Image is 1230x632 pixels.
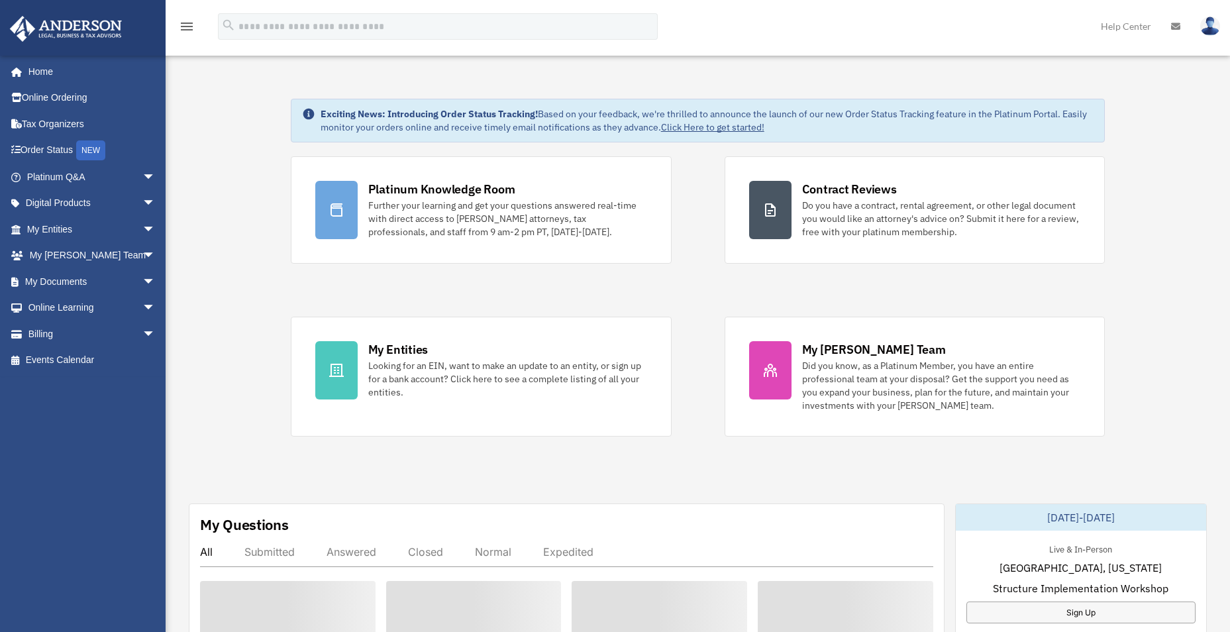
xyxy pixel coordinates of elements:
strong: Exciting News: Introducing Order Status Tracking! [321,108,538,120]
a: Sign Up [966,602,1196,623]
div: Live & In-Person [1039,541,1123,555]
a: Platinum Knowledge Room Further your learning and get your questions answered real-time with dire... [291,156,672,264]
a: Order StatusNEW [9,137,176,164]
a: My Entitiesarrow_drop_down [9,216,176,242]
span: arrow_drop_down [142,295,169,322]
div: Platinum Knowledge Room [368,181,515,197]
a: My [PERSON_NAME] Teamarrow_drop_down [9,242,176,269]
div: NEW [76,140,105,160]
div: Closed [408,545,443,558]
span: [GEOGRAPHIC_DATA], [US_STATE] [999,560,1162,576]
i: menu [179,19,195,34]
span: arrow_drop_down [142,190,169,217]
div: My Entities [368,341,428,358]
div: Answered [327,545,376,558]
a: Contract Reviews Do you have a contract, rental agreement, or other legal document you would like... [725,156,1105,264]
div: Expedited [543,545,593,558]
a: Platinum Q&Aarrow_drop_down [9,164,176,190]
a: menu [179,23,195,34]
span: arrow_drop_down [142,242,169,270]
a: My Documentsarrow_drop_down [9,268,176,295]
div: All [200,545,213,558]
span: arrow_drop_down [142,321,169,348]
a: Online Ordering [9,85,176,111]
div: Normal [475,545,511,558]
a: My [PERSON_NAME] Team Did you know, as a Platinum Member, you have an entire professional team at... [725,317,1105,437]
a: Online Learningarrow_drop_down [9,295,176,321]
a: Tax Organizers [9,111,176,137]
div: Did you know, as a Platinum Member, you have an entire professional team at your disposal? Get th... [802,359,1081,412]
a: Billingarrow_drop_down [9,321,176,347]
span: arrow_drop_down [142,216,169,243]
a: My Entities Looking for an EIN, want to make an update to an entity, or sign up for a bank accoun... [291,317,672,437]
div: Submitted [244,545,295,558]
div: Contract Reviews [802,181,897,197]
div: Do you have a contract, rental agreement, or other legal document you would like an attorney's ad... [802,199,1081,238]
div: Further your learning and get your questions answered real-time with direct access to [PERSON_NAM... [368,199,647,238]
img: User Pic [1200,17,1220,36]
a: Click Here to get started! [661,121,764,133]
span: arrow_drop_down [142,164,169,191]
span: Structure Implementation Workshop [993,580,1168,596]
a: Home [9,58,169,85]
div: My Questions [200,515,289,535]
div: Based on your feedback, we're thrilled to announce the launch of our new Order Status Tracking fe... [321,107,1094,134]
i: search [221,18,236,32]
div: [DATE]-[DATE] [956,504,1206,531]
a: Events Calendar [9,347,176,374]
div: Looking for an EIN, want to make an update to an entity, or sign up for a bank account? Click her... [368,359,647,399]
img: Anderson Advisors Platinum Portal [6,16,126,42]
a: Digital Productsarrow_drop_down [9,190,176,217]
div: My [PERSON_NAME] Team [802,341,946,358]
span: arrow_drop_down [142,268,169,295]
